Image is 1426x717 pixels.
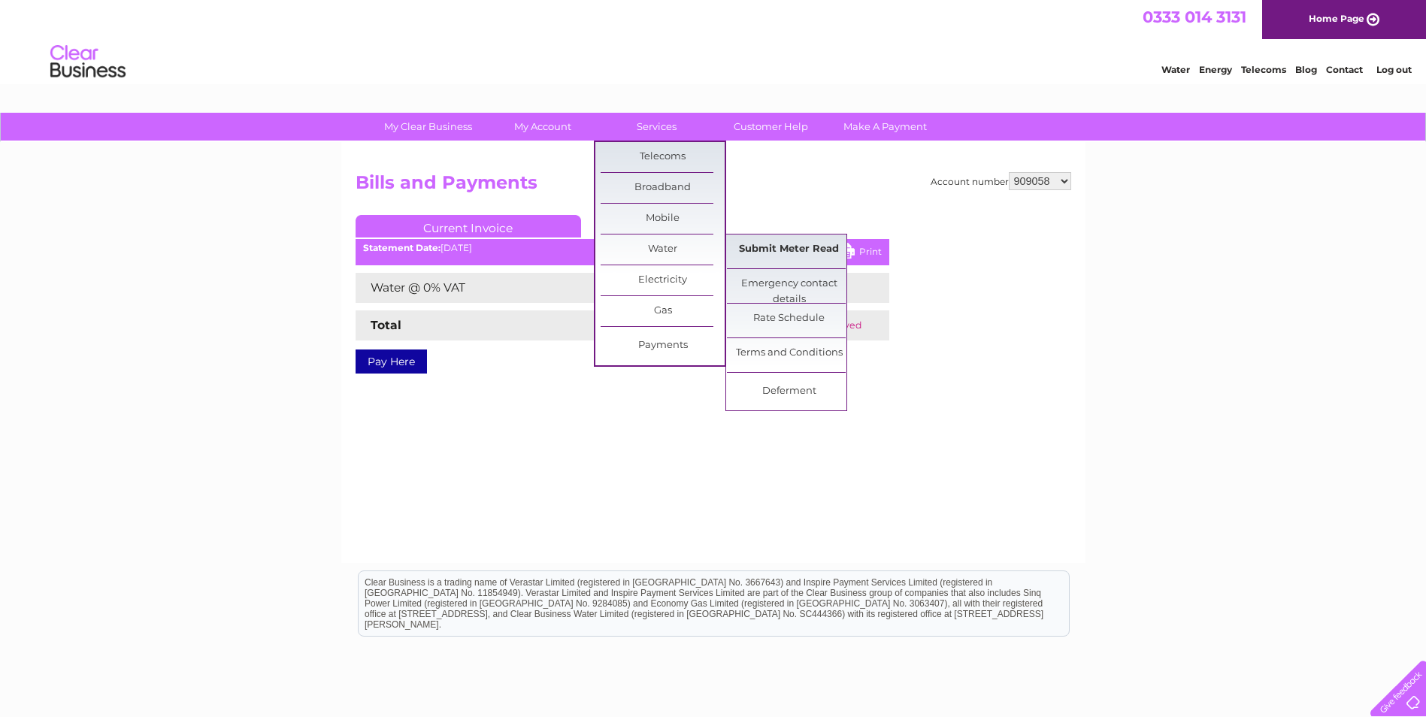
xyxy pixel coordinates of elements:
a: Telecoms [1241,64,1286,75]
a: My Clear Business [366,113,490,141]
a: Rate Schedule [727,304,851,334]
a: Deferment [727,377,851,407]
a: Payments [601,331,725,361]
td: Water @ 0% VAT [356,273,676,303]
h2: Bills and Payments [356,172,1071,201]
a: Services [595,113,719,141]
a: Gas [601,296,725,326]
a: Current Invoice [356,215,581,237]
a: 0333 014 3131 [1143,8,1246,26]
b: Statement Date: [363,242,441,253]
a: Terms and Conditions [727,338,851,368]
a: Water [601,234,725,265]
a: Pay Here [356,349,427,374]
a: Mobile [601,204,725,234]
strong: Total [371,318,401,332]
img: logo.png [50,39,126,85]
a: Energy [1199,64,1232,75]
a: Submit Meter Read [727,234,851,265]
a: Electricity [601,265,725,295]
a: Water [1161,64,1190,75]
a: Log out [1376,64,1412,75]
div: Account number [931,172,1071,190]
div: [DATE] [356,243,889,253]
a: Contact [1326,64,1363,75]
a: My Account [480,113,604,141]
a: Blog [1295,64,1317,75]
a: Emergency contact details [727,269,851,299]
div: Clear Business is a trading name of Verastar Limited (registered in [GEOGRAPHIC_DATA] No. 3667643... [359,8,1069,73]
a: Broadband [601,173,725,203]
a: Make A Payment [823,113,947,141]
a: Telecoms [601,142,725,172]
a: Print [837,243,882,265]
a: Customer Help [709,113,833,141]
